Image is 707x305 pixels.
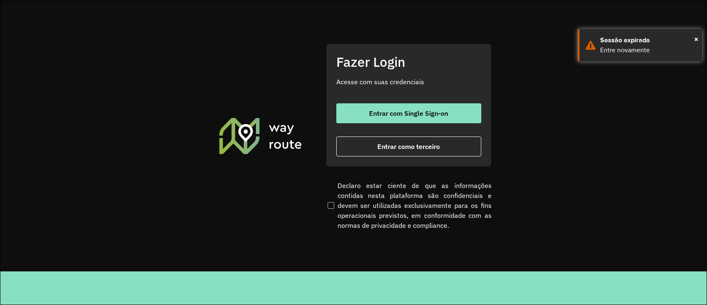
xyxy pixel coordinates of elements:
[369,110,448,117] span: Entrar com Single Sign-on
[600,45,696,55] div: Entre novamente
[694,33,698,45] span: ×
[326,181,492,230] label: Declaro estar ciente de que as informações contidas nesta plataforma são confidenciais e devem se...
[377,143,440,150] span: Entrar como terceiro
[336,103,481,123] button: button
[600,35,696,45] div: Sessão expirada
[336,54,481,70] h2: Fazer Login
[336,137,481,156] button: button
[218,117,303,155] img: Roteirizador AmbevTech
[694,33,698,45] button: Close
[336,77,481,87] p: Acesse com suas credenciais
